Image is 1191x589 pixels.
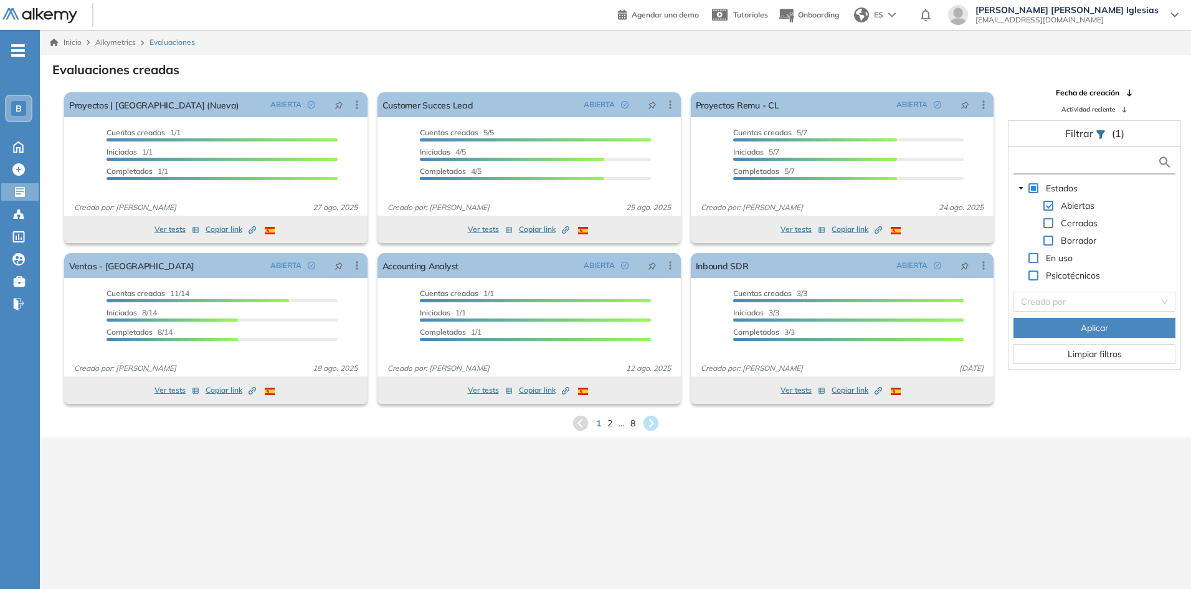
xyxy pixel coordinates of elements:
[154,222,199,237] button: Ver tests
[50,37,82,48] a: Inicio
[621,262,629,269] span: check-circle
[696,363,808,374] span: Creado por: [PERSON_NAME]
[519,222,569,237] button: Copiar link
[648,261,657,271] span: pushpin
[107,147,137,156] span: Iniciadas
[781,383,825,398] button: Ver tests
[733,308,764,317] span: Iniciadas
[382,92,473,117] a: Customer Succes Lead
[733,289,807,298] span: 3/3
[16,103,22,113] span: B
[270,99,301,110] span: ABIERTA
[308,262,315,269] span: check-circle
[107,289,189,298] span: 11/14
[265,388,275,395] img: ESP
[648,100,657,110] span: pushpin
[420,128,478,137] span: Cuentas creadas
[896,260,928,271] span: ABIERTA
[382,253,458,278] a: Accounting Analyst
[1065,127,1096,140] span: Filtrar
[733,308,779,317] span: 3/3
[621,202,676,213] span: 25 ago. 2025
[69,202,181,213] span: Creado por: [PERSON_NAME]
[934,262,941,269] span: check-circle
[891,227,901,234] img: ESP
[95,37,136,47] span: Alkymetrics
[618,6,699,21] a: Agendar una demo
[308,363,363,374] span: 18 ago. 2025
[1046,252,1073,264] span: En uso
[420,166,466,176] span: Completados
[733,128,807,137] span: 5/7
[107,128,165,137] span: Cuentas creadas
[584,99,615,110] span: ABIERTA
[107,289,165,298] span: Cuentas creadas
[420,327,482,337] span: 1/1
[578,227,588,234] img: ESP
[1061,235,1096,246] span: Borrador
[270,260,301,271] span: ABIERTA
[954,363,989,374] span: [DATE]
[335,100,343,110] span: pushpin
[11,49,25,52] i: -
[888,12,896,17] img: arrow
[832,224,882,235] span: Copiar link
[420,308,466,317] span: 1/1
[1068,347,1122,361] span: Limpiar filtros
[420,166,482,176] span: 4/5
[1046,270,1100,281] span: Psicotécnicos
[1058,198,1097,213] span: Abiertas
[468,383,513,398] button: Ver tests
[206,224,256,235] span: Copiar link
[607,417,612,430] span: 2
[778,2,839,29] button: Onboarding
[696,253,749,278] a: Inbound SDR
[621,101,629,108] span: check-circle
[1061,200,1094,211] span: Abiertas
[832,385,882,396] span: Copiar link
[1046,183,1078,194] span: Estados
[733,327,779,337] span: Completados
[308,101,315,108] span: check-circle
[733,327,795,337] span: 3/3
[206,385,256,396] span: Copiar link
[854,7,869,22] img: world
[975,5,1159,15] span: [PERSON_NAME] [PERSON_NAME] Iglesias
[69,363,181,374] span: Creado por: [PERSON_NAME]
[961,261,969,271] span: pushpin
[52,62,179,77] h3: Evaluaciones creadas
[69,92,239,117] a: Proyectos | [GEOGRAPHIC_DATA] (Nueva)
[206,383,256,398] button: Copiar link
[420,147,466,156] span: 4/5
[325,95,353,115] button: pushpin
[798,10,839,19] span: Onboarding
[584,260,615,271] span: ABIERTA
[638,256,666,275] button: pushpin
[107,327,173,337] span: 8/14
[1013,344,1175,364] button: Limpiar filtros
[519,224,569,235] span: Copiar link
[1056,87,1119,98] span: Fecha de creación
[733,166,779,176] span: Completados
[934,101,941,108] span: check-circle
[420,147,450,156] span: Iniciadas
[107,147,153,156] span: 1/1
[107,308,137,317] span: Iniciadas
[733,289,792,298] span: Cuentas creadas
[325,256,353,275] button: pushpin
[420,327,466,337] span: Completados
[951,95,979,115] button: pushpin
[1112,126,1124,141] span: (1)
[107,308,157,317] span: 8/14
[619,417,624,430] span: ...
[1058,216,1100,231] span: Cerradas
[891,388,901,395] img: ESP
[733,10,768,19] span: Tutoriales
[1061,105,1115,114] span: Actividad reciente
[468,222,513,237] button: Ver tests
[149,37,195,48] span: Evaluaciones
[1013,318,1175,338] button: Aplicar
[733,147,779,156] span: 5/7
[420,289,478,298] span: Cuentas creadas
[632,10,699,19] span: Agendar una demo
